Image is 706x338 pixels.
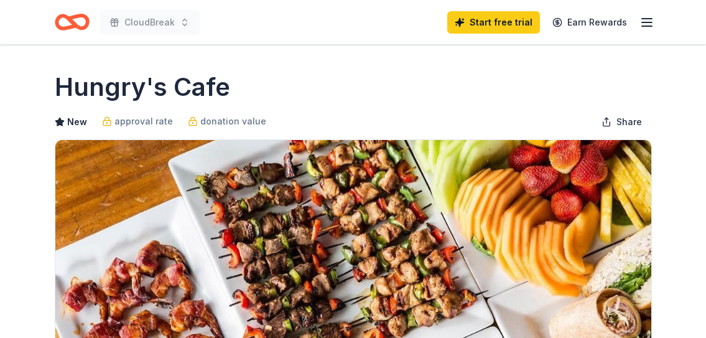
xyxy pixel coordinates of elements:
[102,114,173,129] a: approval rate
[100,10,200,35] button: CloudBreak
[124,15,175,30] span: CloudBreak
[545,11,634,34] a: Earn Rewards
[616,115,642,129] span: Share
[447,11,540,34] a: Start free trial
[592,110,652,134] button: Share
[188,114,266,129] a: donation value
[114,114,173,129] span: approval rate
[67,115,87,129] span: New
[55,7,90,37] a: Home
[55,70,230,105] h1: Hungry's Cafe
[200,114,266,129] span: donation value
